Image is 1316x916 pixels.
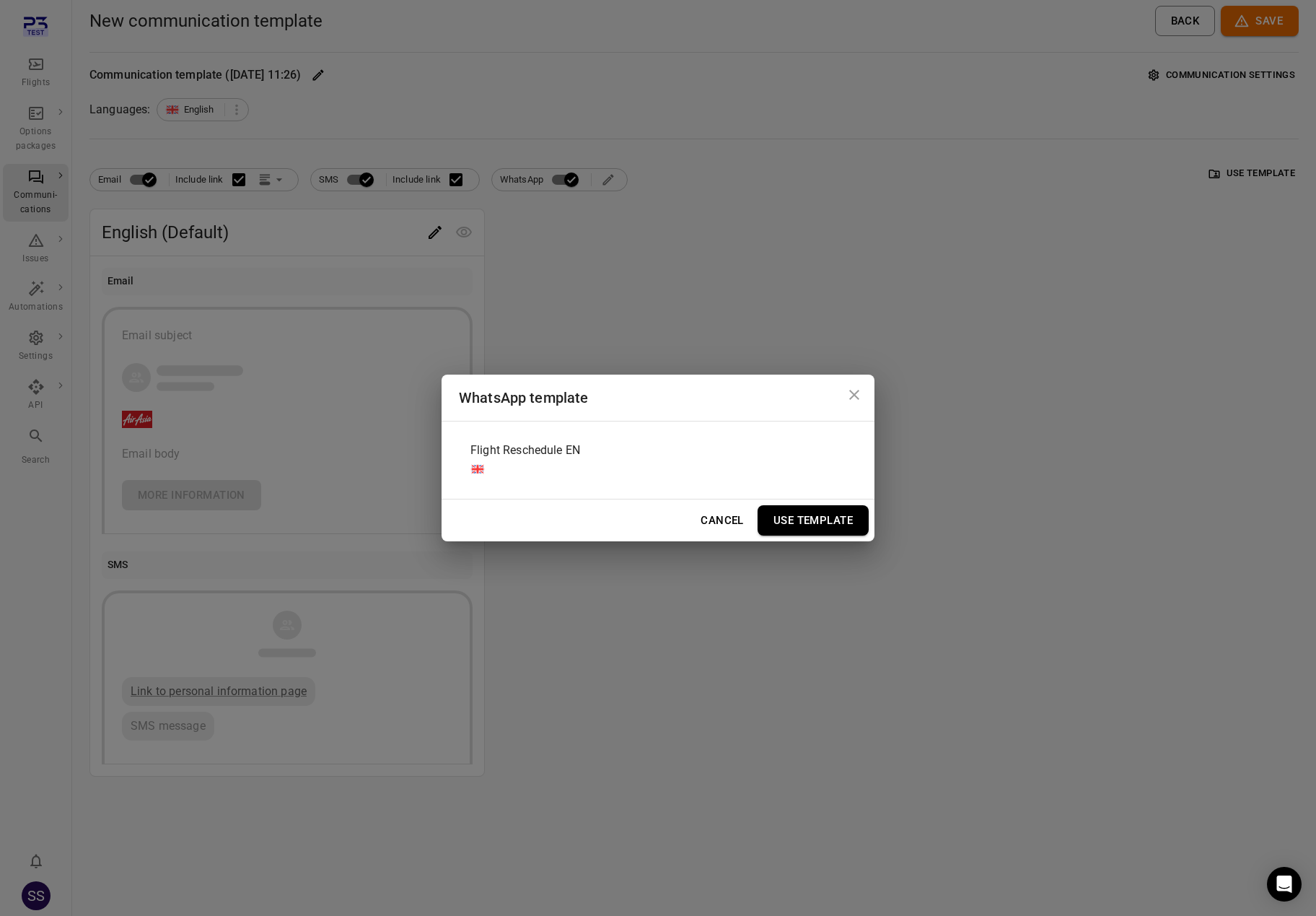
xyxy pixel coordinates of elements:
[470,442,580,459] span: Flight Reschedule EN
[840,380,869,409] button: Close dialog
[1267,867,1302,902] div: Open Intercom Messenger
[459,433,857,487] div: Flight Reschedule EN
[758,505,869,536] button: Use Template
[442,375,874,421] h2: WhatsApp template
[693,505,752,536] button: Cancel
